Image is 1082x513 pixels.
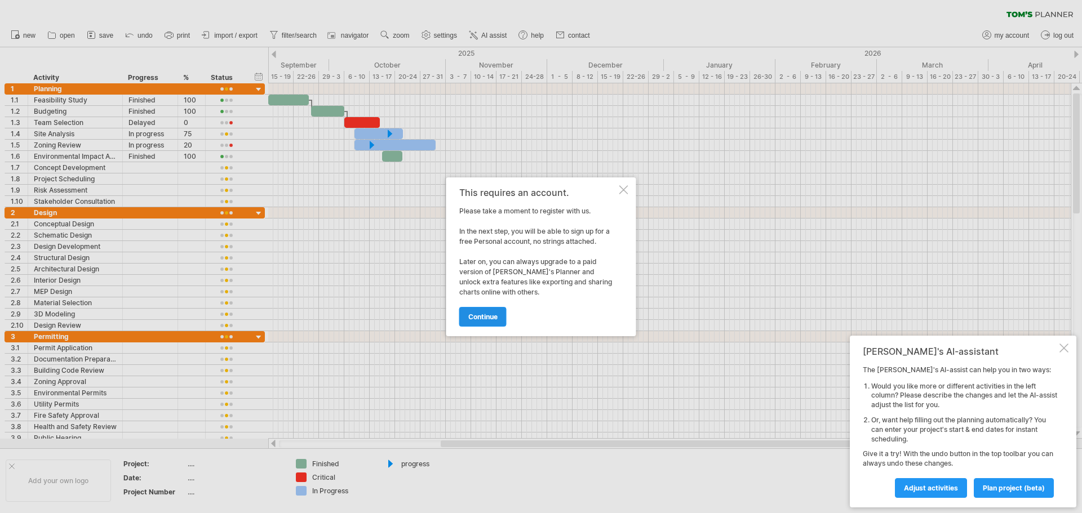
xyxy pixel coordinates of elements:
div: Please take a moment to register with us. In the next step, you will be able to sign up for a fre... [459,188,617,326]
a: continue [459,307,507,327]
span: plan project (beta) [983,484,1045,492]
li: Or, want help filling out the planning automatically? You can enter your project's start & end da... [871,416,1057,444]
span: continue [468,313,498,321]
span: Adjust activities [904,484,958,492]
div: The [PERSON_NAME]'s AI-assist can help you in two ways: Give it a try! With the undo button in th... [863,365,1057,497]
a: plan project (beta) [974,478,1054,498]
li: Would you like more or different activities in the left column? Please describe the changes and l... [871,382,1057,410]
a: Adjust activities [895,478,967,498]
div: [PERSON_NAME]'s AI-assistant [863,346,1057,357]
div: This requires an account. [459,188,617,198]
